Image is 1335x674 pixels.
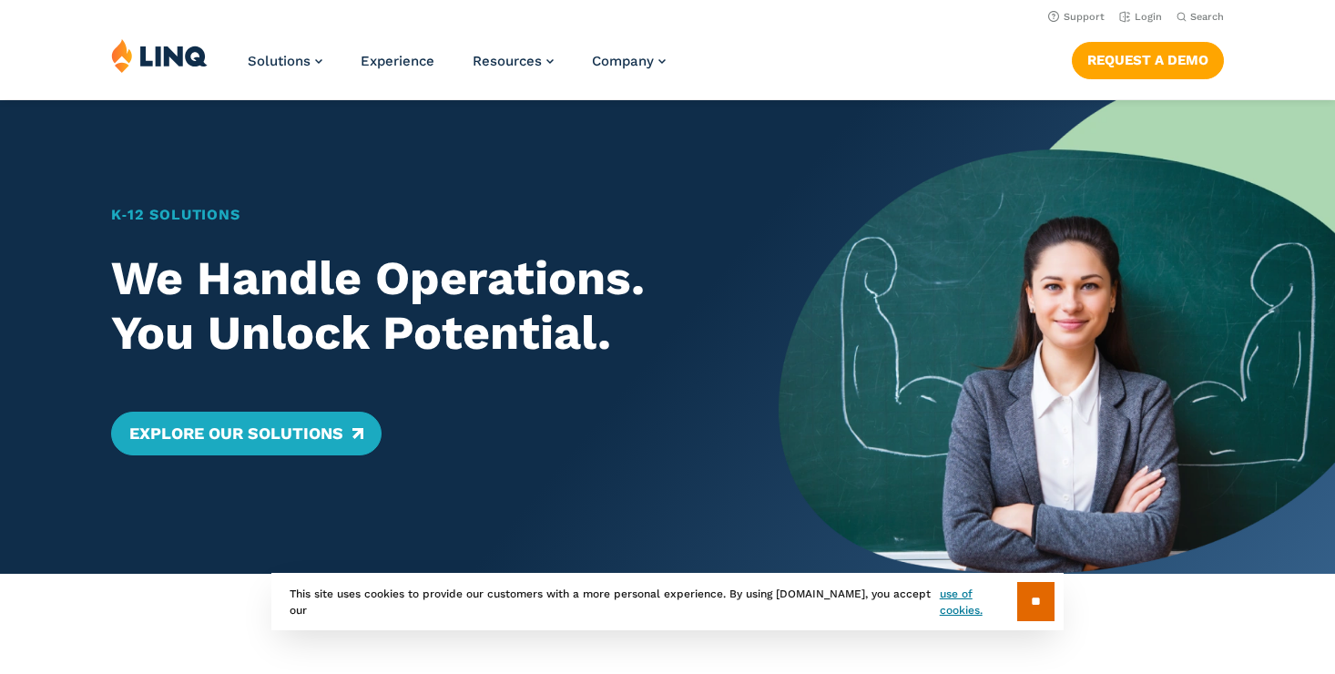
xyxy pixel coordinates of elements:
a: Resources [473,53,554,69]
a: Company [592,53,666,69]
div: This site uses cookies to provide our customers with a more personal experience. By using [DOMAIN... [271,573,1064,630]
a: Login [1119,11,1162,23]
button: Open Search Bar [1177,10,1224,24]
a: Experience [361,53,434,69]
img: LINQ | K‑12 Software [111,38,208,73]
h1: K‑12 Solutions [111,204,724,226]
a: use of cookies. [940,586,1017,618]
h2: We Handle Operations. You Unlock Potential. [111,251,724,361]
span: Search [1190,11,1224,23]
a: Explore Our Solutions [111,412,382,455]
a: Solutions [248,53,322,69]
nav: Primary Navigation [248,38,666,98]
nav: Button Navigation [1072,38,1224,78]
span: Company [592,53,654,69]
span: Solutions [248,53,311,69]
a: Support [1048,11,1105,23]
a: Request a Demo [1072,42,1224,78]
img: Home Banner [779,100,1335,574]
span: Resources [473,53,542,69]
